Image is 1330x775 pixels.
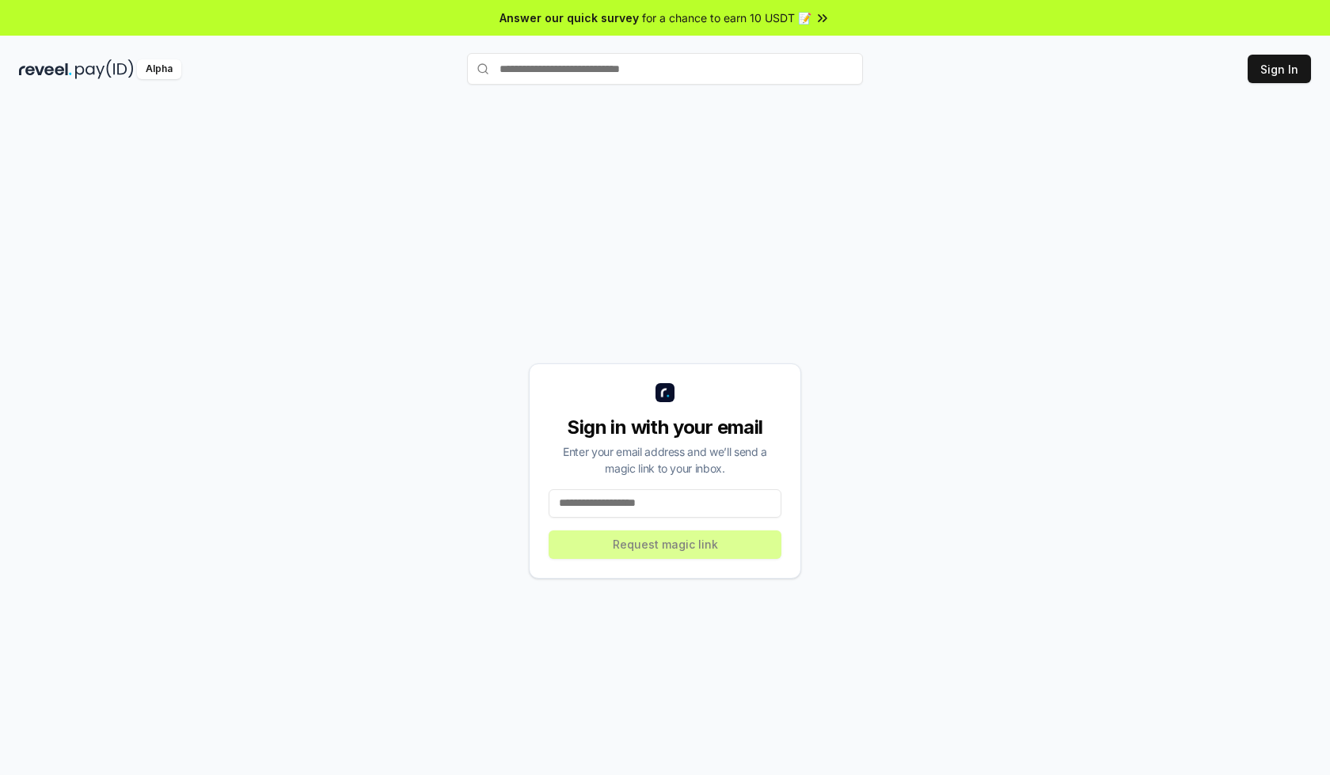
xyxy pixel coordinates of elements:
[1248,55,1311,83] button: Sign In
[549,443,781,477] div: Enter your email address and we’ll send a magic link to your inbox.
[655,383,674,402] img: logo_small
[137,59,181,79] div: Alpha
[19,59,72,79] img: reveel_dark
[642,9,811,26] span: for a chance to earn 10 USDT 📝
[549,415,781,440] div: Sign in with your email
[75,59,134,79] img: pay_id
[500,9,639,26] span: Answer our quick survey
